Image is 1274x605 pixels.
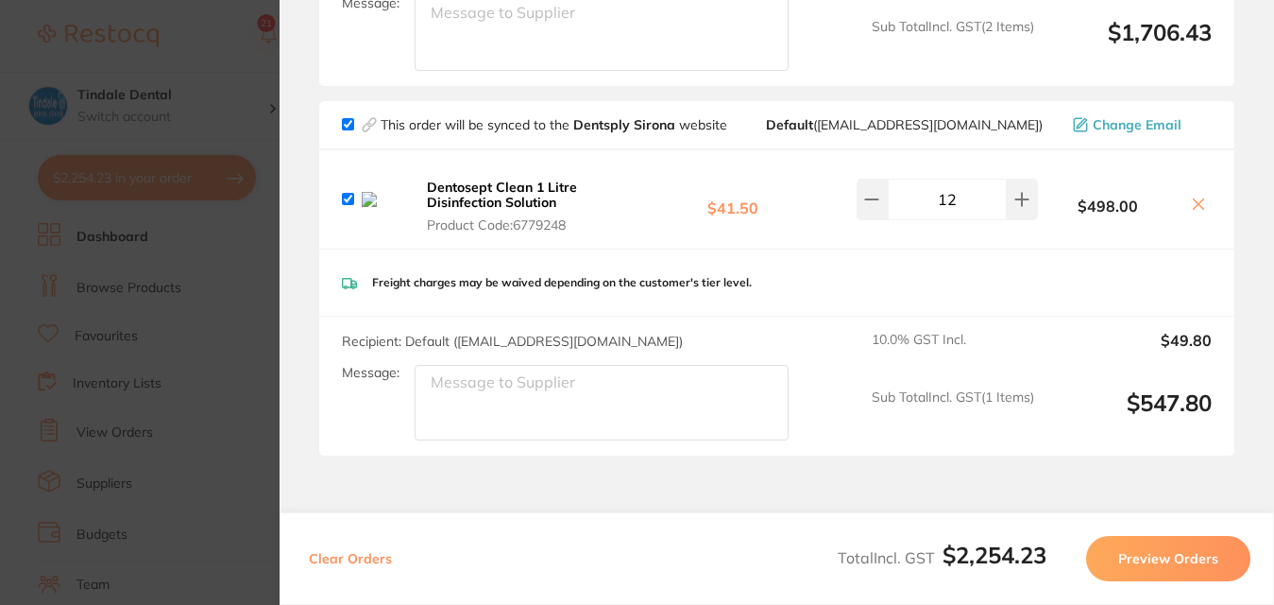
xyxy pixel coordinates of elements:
span: clientservices@dentsplysirona.com [766,117,1043,132]
span: 10.0 % GST Incl. [872,332,1034,373]
button: Clear Orders [303,536,398,581]
b: Dentosept Clean 1 Litre Disinfection Solution [427,179,577,211]
b: Default [766,116,813,133]
b: $498.00 [1038,198,1178,215]
output: $547.80 [1049,389,1212,441]
b: $41.50 [646,181,820,216]
label: Message: [342,365,399,381]
b: $2,254.23 [943,541,1046,569]
span: Product Code: 6779248 [427,217,641,233]
output: $49.80 [1049,332,1212,373]
span: Total Incl. GST [838,548,1046,567]
button: Preview Orders [1086,536,1250,581]
span: Sub Total Incl. GST ( 1 Items) [872,389,1034,441]
span: Change Email [1093,117,1181,132]
strong: Dentsply Sirona [573,116,679,133]
span: Sub Total Incl. GST ( 2 Items) [872,19,1034,71]
output: $1,706.43 [1049,19,1212,71]
p: This order will be synced to the website [381,117,727,132]
button: Dentosept Clean 1 Litre Disinfection Solution Product Code:6779248 [421,179,647,233]
img: dmh1OW1zZA [362,192,406,207]
p: Freight charges may be waived depending on the customer's tier level. [372,276,752,289]
button: Change Email [1067,116,1212,133]
span: Recipient: Default ( [EMAIL_ADDRESS][DOMAIN_NAME] ) [342,333,683,350]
